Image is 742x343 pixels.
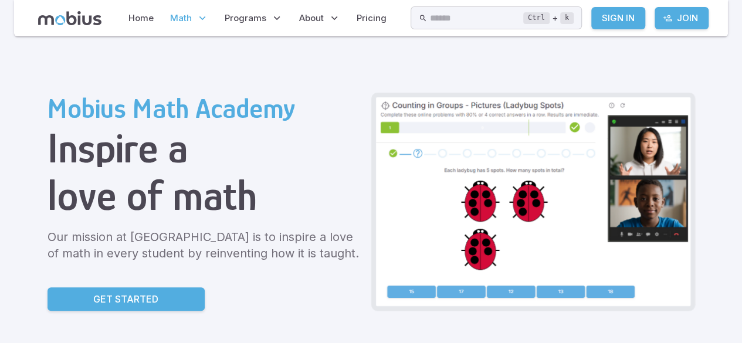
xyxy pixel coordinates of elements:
[376,97,690,306] img: Grade 2 Class
[591,7,645,29] a: Sign In
[523,11,574,25] div: +
[93,292,158,306] p: Get Started
[299,12,324,25] span: About
[48,229,362,262] p: Our mission at [GEOGRAPHIC_DATA] is to inspire a love of math in every student by reinventing how...
[655,7,709,29] a: Join
[48,287,205,311] a: Get Started
[48,124,362,172] h1: Inspire a
[170,12,192,25] span: Math
[125,5,157,32] a: Home
[560,12,574,24] kbd: k
[225,12,266,25] span: Programs
[353,5,390,32] a: Pricing
[48,93,362,124] h2: Mobius Math Academy
[48,172,362,219] h1: love of math
[523,12,550,24] kbd: Ctrl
